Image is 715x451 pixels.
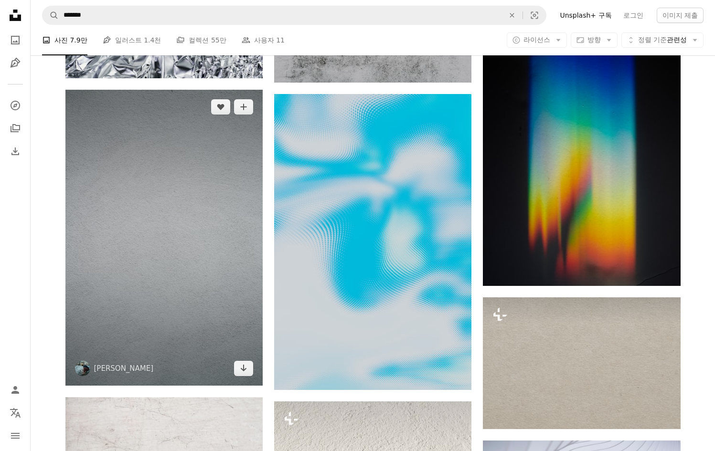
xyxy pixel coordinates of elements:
button: Unsplash 검색 [43,6,59,24]
button: 메뉴 [6,426,25,445]
a: 침대 위에 누워 있는 흑백 고양이 [483,358,680,367]
a: 어둠 속에서 건물의 흐릿한 이미지 [483,145,680,154]
span: 관련성 [638,35,687,45]
a: 로그인 [618,8,649,23]
img: 회색 콘크리트 페인트 벽 [65,90,263,386]
span: 11 [276,35,285,45]
span: 방향 [587,36,601,43]
a: 일러스트 [6,53,25,73]
span: 정렬 기준 [638,36,667,43]
a: 홈 — Unsplash [6,6,25,27]
span: 라이선스 [523,36,550,43]
a: Unsplash+ 구독 [554,8,617,23]
img: 구름이 있는 푸른 하늘의 흐릿한 이미지 [274,94,471,390]
a: 다운로드 내역 [6,142,25,161]
span: 55만 [211,35,226,45]
button: 이미지 제출 [657,8,704,23]
button: 라이선스 [507,32,567,48]
button: 좋아요 [211,99,230,115]
img: 어둠 속에서 건물의 흐릿한 이미지 [483,13,680,286]
a: 탐색 [6,96,25,115]
a: [PERSON_NAME] [94,364,154,373]
span: 1.4천 [144,35,161,45]
a: 컬렉션 55만 [176,25,226,55]
a: 다운로드 [234,361,253,376]
a: 컬렉션 [6,119,25,138]
button: 삭제 [502,6,523,24]
a: 구름이 있는 푸른 하늘의 흐릿한 이미지 [274,238,471,246]
a: 일러스트 1.4천 [103,25,161,55]
button: 방향 [571,32,618,48]
button: 시각적 검색 [523,6,546,24]
a: 사진 [6,31,25,50]
button: 컬렉션에 추가 [234,99,253,115]
a: 사용자 11 [242,25,285,55]
a: 회색 콘크리트 페인트 벽 [65,233,263,242]
img: Annie Spratt의 프로필로 이동 [75,361,90,376]
a: 로그인 / 가입 [6,380,25,399]
button: 언어 [6,403,25,422]
img: 침대 위에 누워 있는 흑백 고양이 [483,297,680,429]
button: 정렬 기준관련성 [621,32,704,48]
form: 사이트 전체에서 이미지 찾기 [42,6,546,25]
